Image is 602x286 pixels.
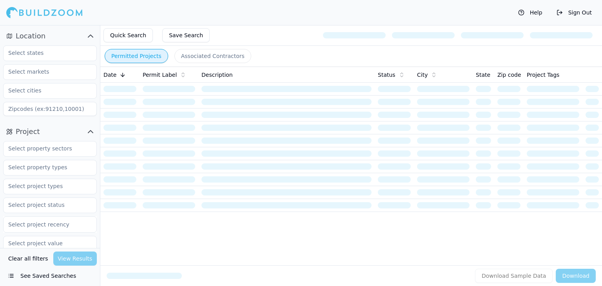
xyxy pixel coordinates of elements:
[378,71,395,79] span: Status
[497,71,521,79] span: Zip code
[6,252,50,266] button: Clear all filters
[417,71,428,79] span: City
[553,6,596,19] button: Sign Out
[3,102,97,116] input: Zipcodes (ex:91210,10001)
[514,6,546,19] button: Help
[4,141,87,156] input: Select property sectors
[4,65,87,79] input: Select markets
[527,71,559,79] span: Project Tags
[103,71,116,79] span: Date
[4,46,87,60] input: Select states
[16,31,45,42] span: Location
[162,28,210,42] button: Save Search
[4,236,87,250] input: Select project value
[143,71,177,79] span: Permit Label
[3,125,97,138] button: Project
[4,198,87,212] input: Select project status
[4,83,87,98] input: Select cities
[105,49,168,63] button: Permitted Projects
[103,28,153,42] button: Quick Search
[476,71,490,79] span: State
[3,269,97,283] button: See Saved Searches
[3,30,97,42] button: Location
[174,49,251,63] button: Associated Contractors
[4,179,87,193] input: Select project types
[16,126,40,137] span: Project
[201,71,233,79] span: Description
[4,160,87,174] input: Select property types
